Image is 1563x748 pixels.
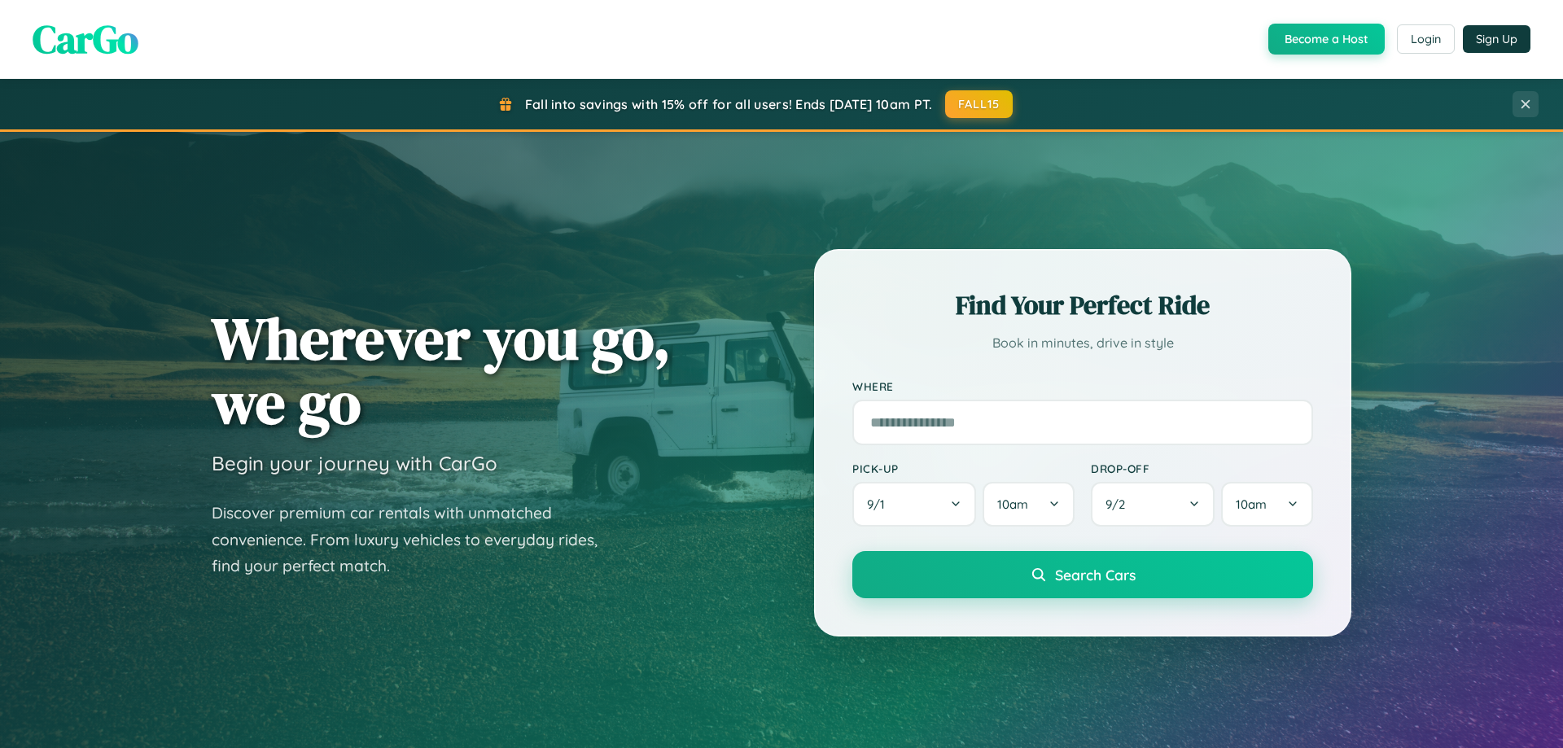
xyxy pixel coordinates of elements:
[1268,24,1385,55] button: Become a Host
[852,551,1313,598] button: Search Cars
[212,500,619,580] p: Discover premium car rentals with unmatched convenience. From luxury vehicles to everyday rides, ...
[1105,496,1133,512] span: 9 / 2
[1221,482,1313,527] button: 10am
[867,496,893,512] span: 9 / 1
[1091,482,1215,527] button: 9/2
[212,306,671,435] h1: Wherever you go, we go
[852,461,1075,475] label: Pick-up
[983,482,1075,527] button: 10am
[852,482,976,527] button: 9/1
[852,379,1313,393] label: Where
[1236,496,1267,512] span: 10am
[852,287,1313,323] h2: Find Your Perfect Ride
[1397,24,1455,54] button: Login
[997,496,1028,512] span: 10am
[1463,25,1530,53] button: Sign Up
[525,96,933,112] span: Fall into savings with 15% off for all users! Ends [DATE] 10am PT.
[33,12,138,66] span: CarGo
[1055,566,1136,584] span: Search Cars
[852,331,1313,355] p: Book in minutes, drive in style
[212,451,497,475] h3: Begin your journey with CarGo
[945,90,1014,118] button: FALL15
[1091,461,1313,475] label: Drop-off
